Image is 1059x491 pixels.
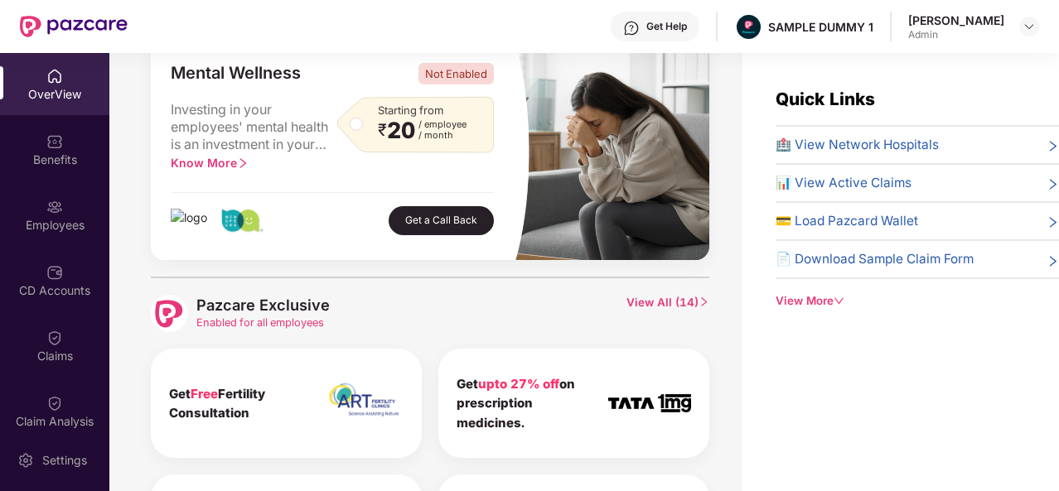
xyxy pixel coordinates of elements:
[908,12,1004,28] div: [PERSON_NAME]
[389,206,494,235] button: Get a Call Back
[169,386,265,421] b: Get Fertility Consultation
[608,394,691,413] img: icon
[776,173,912,193] span: 📊 View Active Claims
[46,330,63,346] img: svg+xml;base64,PHN2ZyBpZD0iQ2xhaW0iIHhtbG5zPSJodHRwOi8vd3d3LnczLm9yZy8yMDAwL3N2ZyIgd2lkdGg9IjIwIi...
[418,119,467,130] span: / employee
[776,292,1059,310] div: View More
[776,211,918,231] span: 💳 Load Pazcard Wallet
[418,130,467,141] span: / month
[20,16,128,37] img: New Pazcare Logo
[46,68,63,84] img: svg+xml;base64,PHN2ZyBpZD0iSG9tZSIgeG1sbnM9Imh0dHA6Ly93d3cudzMub3JnLzIwMDAvc3ZnIiB3aWR0aD0iMjAiIG...
[1047,214,1059,231] span: right
[908,28,1004,41] div: Admin
[1023,20,1036,33] img: svg+xml;base64,PHN2ZyBpZD0iRHJvcGRvd24tMzJ4MzIiIHhtbG5zPSJodHRwOi8vd3d3LnczLm9yZy8yMDAwL3N2ZyIgd2...
[191,386,218,402] span: Free
[17,452,34,469] img: svg+xml;base64,PHN2ZyBpZD0iU2V0dGluZy0yMHgyMCIgeG1sbnM9Imh0dHA6Ly93d3cudzMub3JnLzIwMDAvc3ZnIiB3aW...
[37,452,92,469] div: Settings
[478,376,559,392] span: upto 27% off
[418,63,494,84] span: Not Enabled
[237,157,249,169] span: right
[646,20,687,33] div: Get Help
[378,123,387,137] span: ₹
[321,381,404,426] img: icon
[196,295,330,315] span: Pazcare Exclusive
[768,19,873,35] div: SAMPLE DUMMY 1
[387,119,415,141] span: 20
[1047,176,1059,193] span: right
[737,15,761,39] img: Pazcare_Alternative_logo-01-01.png
[46,199,63,215] img: svg+xml;base64,PHN2ZyBpZD0iRW1wbG95ZWVzIiB4bWxucz0iaHR0cDovL3d3dy53My5vcmcvMjAwMC9zdmciIHdpZHRoPS...
[626,295,709,332] span: View All ( 14 )
[378,103,443,117] span: Starting from
[514,43,709,260] img: masked_image
[46,395,63,412] img: svg+xml;base64,PHN2ZyBpZD0iQ2xhaW0iIHhtbG5zPSJodHRwOi8vd3d3LnczLm9yZy8yMDAwL3N2ZyIgd2lkdGg9IjIwIi...
[171,101,336,154] span: Investing in your employees' mental health is an investment in your company's success. Offer Ment...
[196,315,330,330] span: Enabled for all employees
[1047,138,1059,155] span: right
[776,135,939,155] span: 🏥 View Network Hospitals
[699,296,709,307] span: right
[46,133,63,150] img: svg+xml;base64,PHN2ZyBpZD0iQmVuZWZpdHMiIHhtbG5zPSJodHRwOi8vd3d3LnczLm9yZy8yMDAwL3N2ZyIgd2lkdGg9Ij...
[220,209,264,233] img: logo
[776,89,875,109] span: Quick Links
[171,209,207,233] img: logo
[623,20,640,36] img: svg+xml;base64,PHN2ZyBpZD0iSGVscC0zMngzMiIgeG1sbnM9Imh0dHA6Ly93d3cudzMub3JnLzIwMDAvc3ZnIiB3aWR0aD...
[155,300,183,328] img: logo
[171,156,249,170] span: Know More
[834,296,844,306] span: down
[776,249,974,269] span: 📄 Download Sample Claim Form
[171,63,301,84] span: Mental Wellness
[46,264,63,281] img: svg+xml;base64,PHN2ZyBpZD0iQ0RfQWNjb3VudHMiIGRhdGEtbmFtZT0iQ0QgQWNjb3VudHMiIHhtbG5zPSJodHRwOi8vd3...
[1047,253,1059,269] span: right
[457,376,575,431] b: Get on prescription medicines.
